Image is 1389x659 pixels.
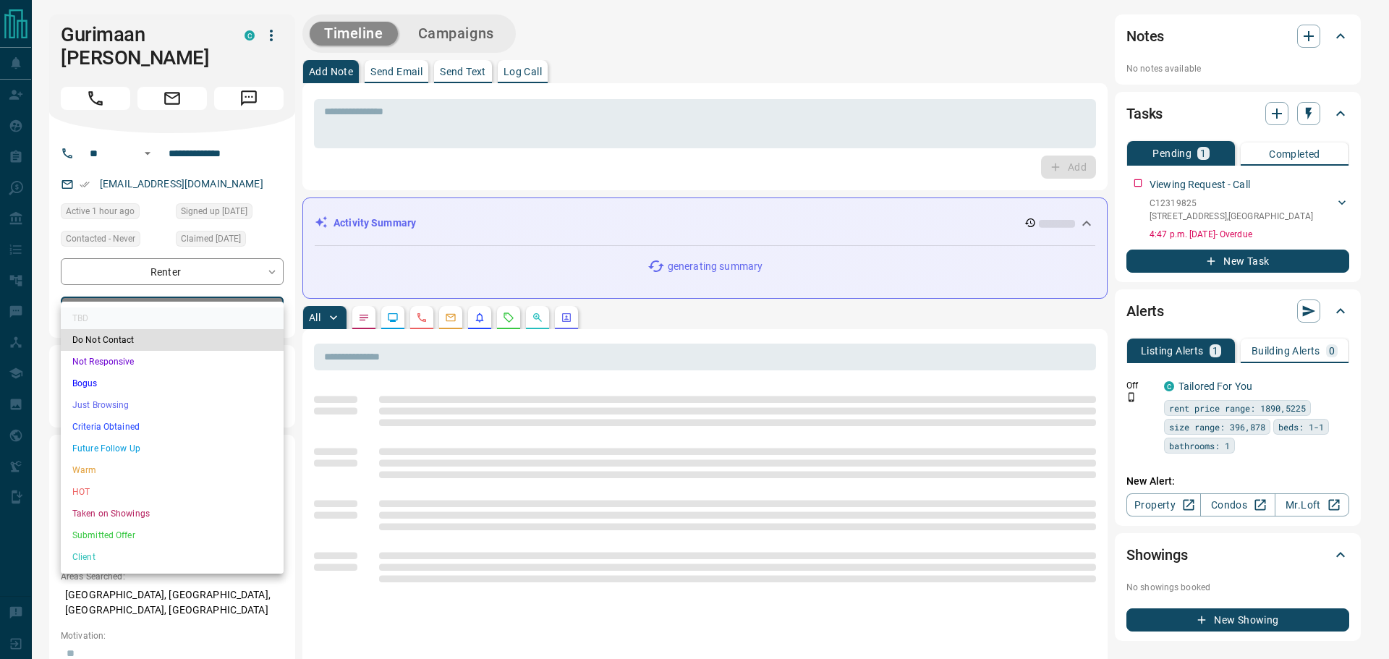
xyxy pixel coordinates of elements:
[61,481,284,503] li: HOT
[61,373,284,394] li: Bogus
[61,394,284,416] li: Just Browsing
[61,351,284,373] li: Not Responsive
[61,329,284,351] li: Do Not Contact
[61,416,284,438] li: Criteria Obtained
[61,459,284,481] li: Warm
[61,438,284,459] li: Future Follow Up
[61,546,284,568] li: Client
[61,524,284,546] li: Submitted Offer
[61,503,284,524] li: Taken on Showings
